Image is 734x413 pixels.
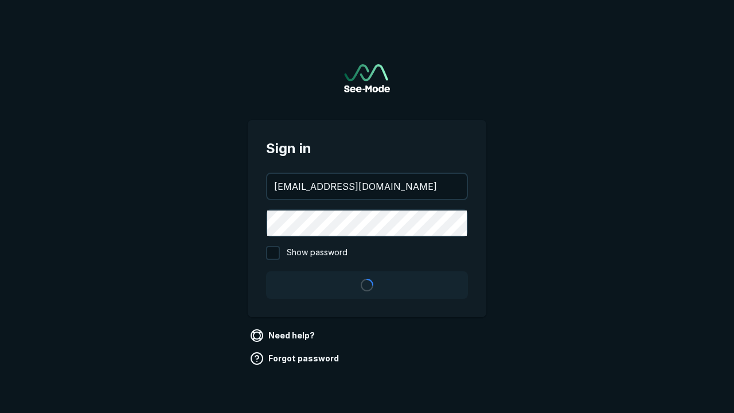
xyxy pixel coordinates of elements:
a: Forgot password [248,349,343,368]
img: See-Mode Logo [344,64,390,92]
span: Sign in [266,138,468,159]
span: Show password [287,246,348,260]
input: your@email.com [267,174,467,199]
a: Need help? [248,326,319,345]
a: Go to sign in [344,64,390,92]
